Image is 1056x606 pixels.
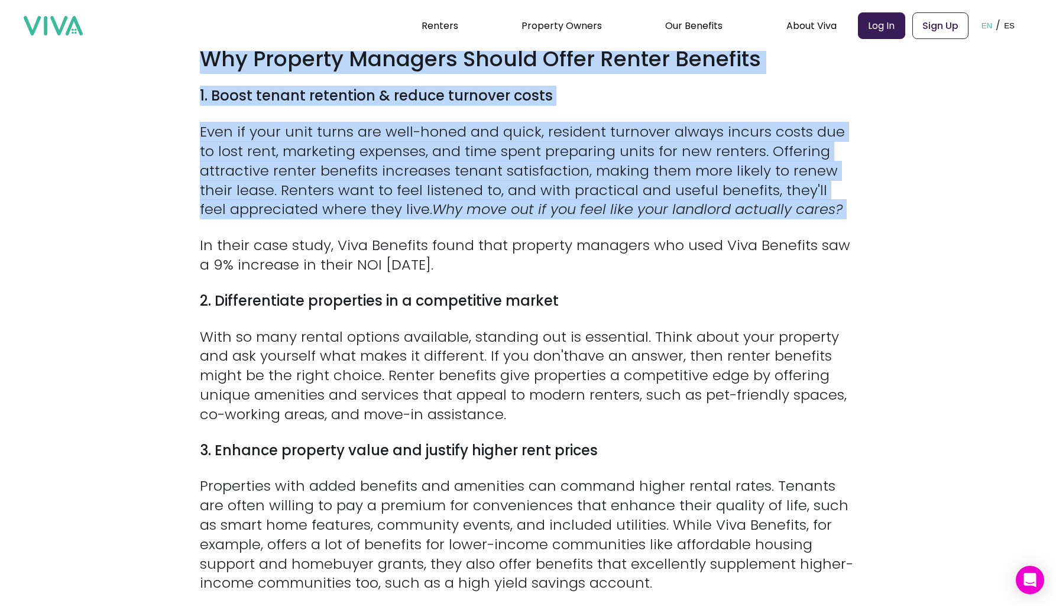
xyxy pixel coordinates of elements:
[786,11,837,40] div: About Viva
[200,328,856,424] p: With so many rental options available, standing out is essential. Think about your property and a...
[24,16,83,36] img: viva
[912,12,968,39] a: Sign Up
[665,11,723,40] div: Our Benefits
[1000,7,1018,44] button: ES
[1016,566,1044,594] div: Open Intercom Messenger
[200,477,856,593] p: Properties with added benefits and amenities can command higher rental rates. Tenants are often w...
[200,440,598,460] strong: 3. Enhance property value and justify higher rent prices
[200,122,856,219] p: Even if your unit turns are well-honed and quick, resident turnover always incurs costs due to lo...
[200,44,761,74] strong: Why Property Managers Should Offer Renter Benefits
[521,19,602,33] a: Property Owners
[422,19,458,33] a: Renters
[858,12,905,39] a: Log In
[996,17,1000,34] p: /
[200,291,559,310] strong: 2. Differentiate properties in a competitive market
[978,7,996,44] button: EN
[200,86,553,105] strong: 1. Boost tenant retention & reduce turnover costs
[200,236,856,275] p: In their case study, Viva Benefits found that property managers who used Viva Benefits saw a 9% i...
[432,199,843,219] em: Why move out if you feel like your landlord actually cares?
